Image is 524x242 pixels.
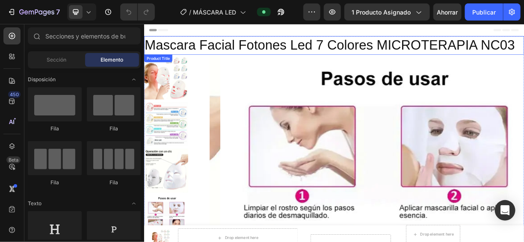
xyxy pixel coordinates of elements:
font: Fila [50,179,59,186]
font: 1 producto asignado [352,9,411,16]
span: Abrir palanca [127,73,141,86]
font: Texto [28,200,41,207]
div: Abrir Intercom Messenger [495,200,515,221]
input: Secciones y elementos de búsqueda [28,27,141,44]
font: Fila [110,179,118,186]
font: Elemento [101,56,124,63]
font: Publicar [472,9,496,16]
button: 7 [3,3,64,21]
iframe: Área de diseño [144,24,524,242]
font: Fila [110,125,118,132]
font: Fila [50,125,59,132]
font: 7 [56,8,60,16]
font: Disposición [28,76,56,83]
font: Ahorrar [437,9,458,16]
span: Abrir palanca [127,197,141,210]
font: MÁSCARA LED [193,9,237,16]
font: 450 [10,91,19,97]
button: Publicar [465,3,503,21]
font: / [189,9,192,16]
font: Beta [9,157,18,163]
font: Sección [47,56,66,63]
button: 1 producto asignado [344,3,430,21]
div: Deshacer/Rehacer [120,3,155,21]
button: Ahorrar [433,3,462,21]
